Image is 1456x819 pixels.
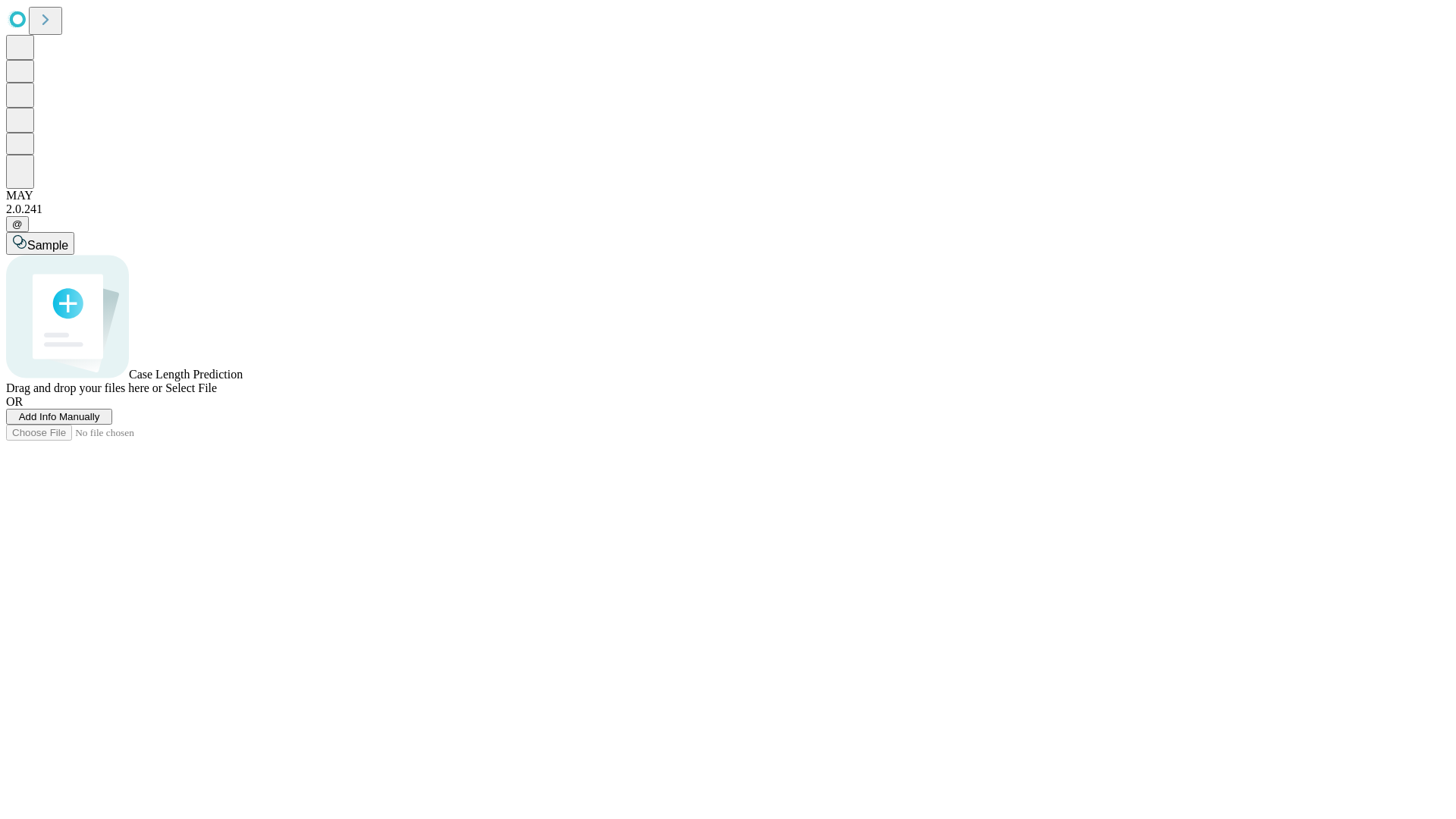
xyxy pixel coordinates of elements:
span: Select File [165,381,217,394]
button: Sample [6,232,74,255]
span: Case Length Prediction [129,368,243,381]
div: MAY [6,189,1450,202]
button: @ [6,216,29,232]
span: Drag and drop your files here or [6,381,162,394]
span: Add Info Manually [19,411,100,422]
span: OR [6,395,23,408]
div: 2.0.241 [6,202,1450,216]
span: Sample [27,239,68,252]
span: @ [12,218,23,230]
button: Add Info Manually [6,409,112,425]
